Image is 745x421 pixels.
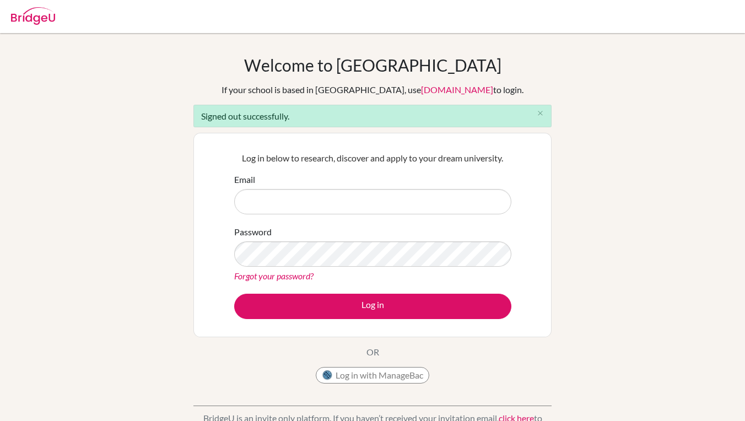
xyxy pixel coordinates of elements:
[11,7,55,25] img: Bridge-U
[316,367,429,384] button: Log in with ManageBac
[529,105,551,122] button: Close
[193,105,552,127] div: Signed out successfully.
[234,173,255,186] label: Email
[536,109,544,117] i: close
[234,225,272,239] label: Password
[244,55,501,75] h1: Welcome to [GEOGRAPHIC_DATA]
[222,83,523,96] div: If your school is based in [GEOGRAPHIC_DATA], use to login.
[234,152,511,165] p: Log in below to research, discover and apply to your dream university.
[234,271,314,281] a: Forgot your password?
[421,84,493,95] a: [DOMAIN_NAME]
[234,294,511,319] button: Log in
[366,346,379,359] p: OR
